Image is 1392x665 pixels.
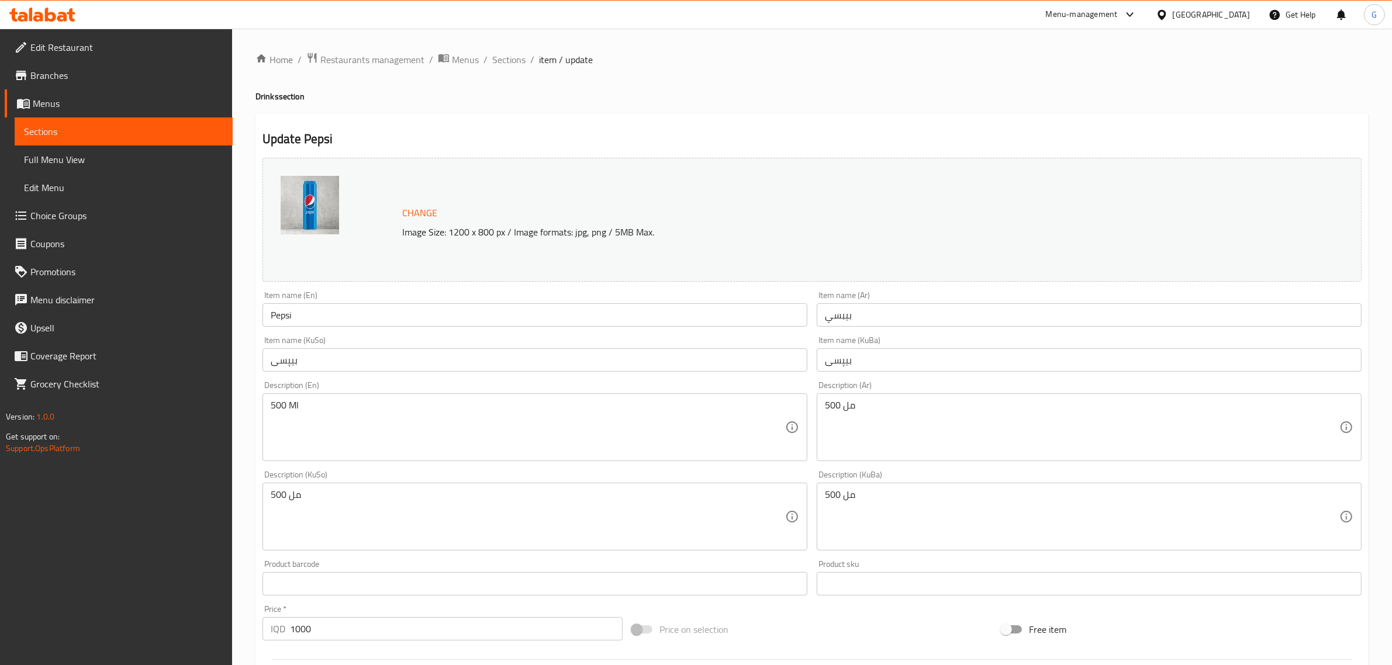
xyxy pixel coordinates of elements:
a: Home [255,53,293,67]
a: Choice Groups [5,202,233,230]
span: Sections [24,124,223,138]
span: Edit Menu [24,181,223,195]
span: Version: [6,409,34,424]
span: Price on selection [659,622,728,636]
h2: Update Pepsi [262,130,1362,148]
span: Get support on: [6,429,60,444]
span: Menu disclaimer [30,293,223,307]
a: Promotions [5,258,233,286]
span: Menus [33,96,223,110]
a: Support.OpsPlatform [6,441,80,456]
input: Enter name Ar [817,303,1362,327]
img: pepsi1x_1638590660560604128.jpg [281,176,339,234]
span: 1.0.0 [36,409,54,424]
a: Coverage Report [5,342,233,370]
span: Promotions [30,265,223,279]
textarea: 500 مل [825,489,1339,545]
input: Please enter product barcode [262,572,807,595]
a: Menus [5,89,233,117]
div: Menu-management [1046,8,1118,22]
textarea: 500 مل [271,489,785,545]
input: Please enter price [290,617,623,640]
span: item / update [539,53,593,67]
p: Image Size: 1200 x 800 px / Image formats: jpg, png / 5MB Max. [398,225,1195,239]
li: / [483,53,488,67]
textarea: 500 Ml [271,400,785,455]
h4: Drinks section [255,91,1369,102]
textarea: 500 مل [825,400,1339,455]
a: Menu disclaimer [5,286,233,314]
a: Menus [438,52,479,67]
a: Grocery Checklist [5,370,233,398]
div: [GEOGRAPHIC_DATA] [1173,8,1250,21]
span: Free item [1029,622,1066,636]
a: Branches [5,61,233,89]
span: Change [402,205,437,221]
a: Upsell [5,314,233,342]
a: Restaurants management [306,52,424,67]
span: Coupons [30,237,223,251]
span: G [1372,8,1377,21]
a: Sections [492,53,526,67]
span: Coverage Report [30,349,223,363]
span: Grocery Checklist [30,377,223,391]
span: Restaurants management [320,53,424,67]
span: Full Menu View [24,153,223,167]
a: Edit Menu [15,174,233,202]
span: Choice Groups [30,209,223,223]
span: Menus [452,53,479,67]
span: Upsell [30,321,223,335]
input: Please enter product sku [817,572,1362,595]
input: Enter name KuBa [817,348,1362,372]
li: / [298,53,302,67]
nav: breadcrumb [255,52,1369,67]
a: Sections [15,117,233,146]
a: Coupons [5,230,233,258]
li: / [429,53,433,67]
p: IQD [271,622,285,636]
a: Edit Restaurant [5,33,233,61]
button: Change [398,201,442,225]
input: Enter name En [262,303,807,327]
li: / [530,53,534,67]
span: Branches [30,68,223,82]
input: Enter name KuSo [262,348,807,372]
a: Full Menu View [15,146,233,174]
span: Edit Restaurant [30,40,223,54]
